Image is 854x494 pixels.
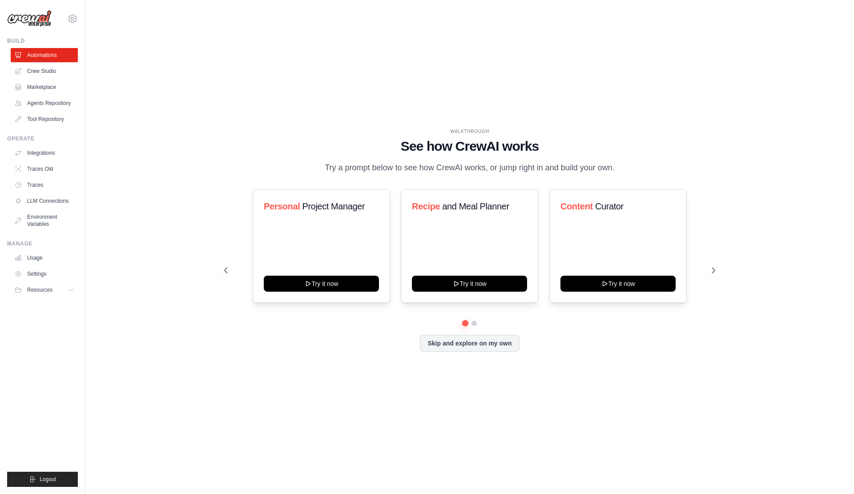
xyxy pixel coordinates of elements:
[7,472,78,487] button: Logout
[264,276,379,292] button: Try it now
[264,201,300,211] span: Personal
[595,201,624,211] span: Curator
[420,335,519,352] button: Skip and explore on my own
[7,37,78,44] div: Build
[7,10,52,27] img: Logo
[11,178,78,192] a: Traces
[320,161,619,174] p: Try a prompt below to see how CrewAI works, or jump right in and build your own.
[224,128,715,135] div: WALKTHROUGH
[11,146,78,160] a: Integrations
[560,276,676,292] button: Try it now
[224,138,715,154] h1: See how CrewAI works
[560,201,593,211] span: Content
[11,267,78,281] a: Settings
[40,476,56,483] span: Logout
[11,96,78,110] a: Agents Repository
[11,112,78,126] a: Tool Repository
[11,64,78,78] a: Crew Studio
[7,135,78,142] div: Operate
[302,201,365,211] span: Project Manager
[443,201,509,211] span: and Meal Planner
[11,80,78,94] a: Marketplace
[11,251,78,265] a: Usage
[7,240,78,247] div: Manage
[11,210,78,231] a: Environment Variables
[412,276,527,292] button: Try it now
[27,286,52,293] span: Resources
[11,194,78,208] a: LLM Connections
[11,162,78,176] a: Traces Old
[11,48,78,62] a: Automations
[412,201,440,211] span: Recipe
[11,283,78,297] button: Resources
